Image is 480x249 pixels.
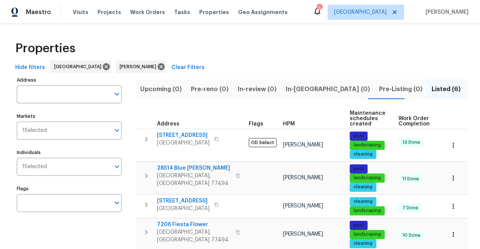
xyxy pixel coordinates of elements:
span: Hide filters [15,63,45,72]
span: [GEOGRAPHIC_DATA], [GEOGRAPHIC_DATA] 77494 [157,172,231,187]
span: HPM [283,121,295,127]
div: [PERSON_NAME] [116,61,166,73]
span: [PERSON_NAME] [283,142,323,148]
span: Maintenance schedules created [350,111,386,127]
span: Listed (6) [432,84,461,95]
span: Maestro [26,8,51,16]
span: Properties [199,8,229,16]
span: 13 Done [399,139,423,146]
span: cleaning [350,198,376,205]
span: cleaning [350,184,376,190]
span: Tasks [174,10,190,15]
span: landscaping [350,207,384,214]
span: Properties [15,45,75,52]
span: Visits [73,8,88,16]
button: Open [112,161,122,172]
span: Clear Filters [171,63,205,72]
button: Open [112,89,122,100]
div: 3 [317,5,322,12]
span: [PERSON_NAME] [422,8,469,16]
span: 28514 Blue [PERSON_NAME] [157,164,231,172]
span: Pre-reno (0) [191,84,229,95]
span: In-[GEOGRAPHIC_DATA] (0) [286,84,370,95]
span: [STREET_ADDRESS] [157,132,210,139]
button: Open [112,125,122,136]
span: [GEOGRAPHIC_DATA] [54,63,104,71]
span: [GEOGRAPHIC_DATA] [157,205,210,212]
button: Hide filters [12,61,48,75]
button: Open [112,198,122,208]
label: Individuals [17,150,122,155]
span: Geo Assignments [238,8,288,16]
span: Projects [98,8,121,16]
span: 11 Done [399,176,422,182]
span: [GEOGRAPHIC_DATA] [334,8,387,16]
span: 7 Done [399,205,421,211]
span: [PERSON_NAME] [283,203,323,209]
span: 10 Done [399,232,424,239]
span: Flags [249,121,263,127]
span: Work Orders [130,8,165,16]
span: [STREET_ADDRESS] [157,197,210,205]
span: Address [157,121,179,127]
span: Work Order Completion [398,116,446,127]
span: landscaping [350,231,384,238]
button: Clear Filters [168,61,208,75]
label: Address [17,78,122,82]
label: Flags [17,186,122,191]
span: 1 Selected [22,164,47,170]
span: cleaning [350,151,376,157]
span: Upcoming (0) [140,84,182,95]
span: [GEOGRAPHIC_DATA] [157,139,210,147]
span: [GEOGRAPHIC_DATA], [GEOGRAPHIC_DATA] 77494 [157,228,231,244]
span: pool [350,165,367,172]
span: 1 Selected [22,127,47,134]
label: Markets [17,114,122,119]
span: 7206 Fiesta Flower [157,221,231,228]
span: landscaping [350,142,384,148]
span: In-review (0) [238,84,277,95]
span: landscaping [350,175,384,181]
span: OD Select [249,138,277,147]
span: [PERSON_NAME] [283,175,323,180]
span: cleaning [350,240,376,247]
span: Pre-Listing (0) [379,84,422,95]
div: [GEOGRAPHIC_DATA] [50,61,111,73]
span: pool [350,133,367,139]
span: [PERSON_NAME] [120,63,159,71]
span: [PERSON_NAME] [283,231,323,237]
span: pool [350,222,367,228]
